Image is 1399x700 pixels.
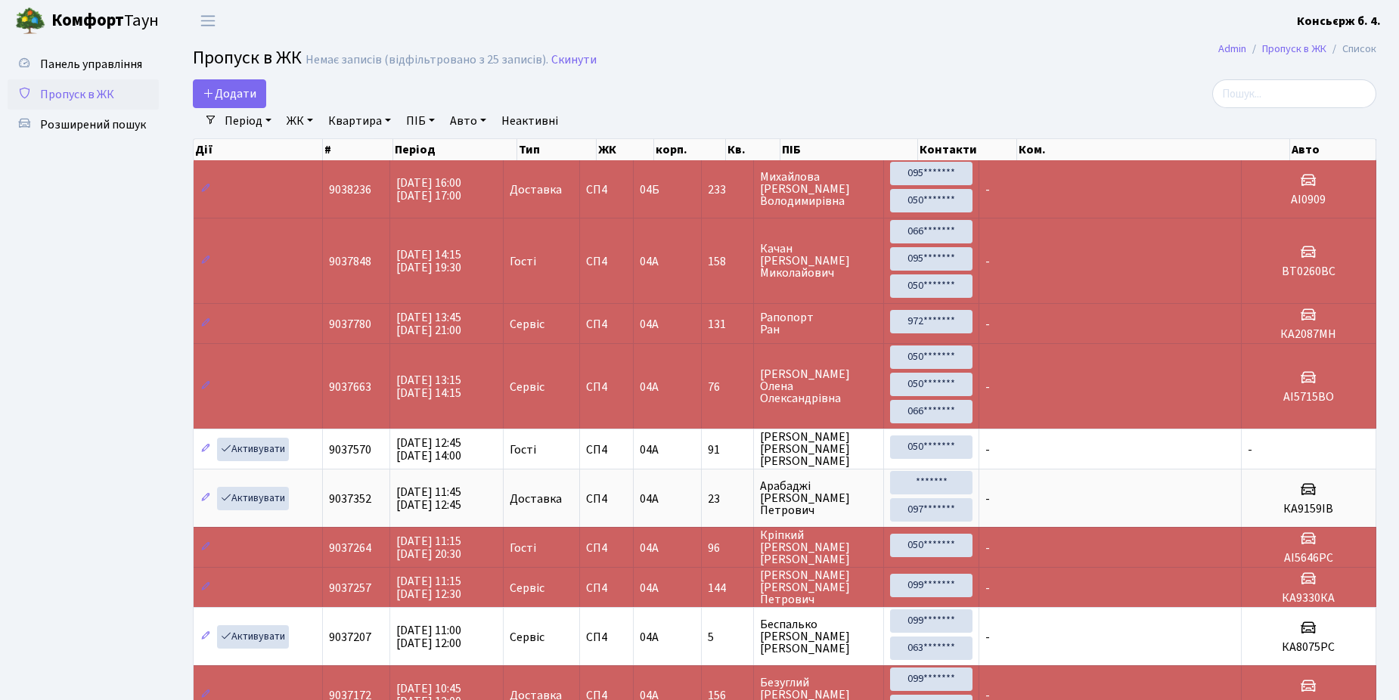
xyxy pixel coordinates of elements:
[203,85,256,102] span: Додати
[15,6,45,36] img: logo.png
[985,491,990,507] span: -
[396,175,461,204] span: [DATE] 16:00 [DATE] 17:00
[586,631,628,643] span: СП4
[597,139,654,160] th: ЖК
[510,582,544,594] span: Сервіс
[217,438,289,461] a: Активувати
[1196,33,1399,65] nav: breadcrumb
[217,625,289,649] a: Активувати
[985,540,990,556] span: -
[551,53,597,67] a: Скинути
[329,181,371,198] span: 9038236
[1326,41,1376,57] li: Список
[396,372,461,401] span: [DATE] 13:15 [DATE] 14:15
[444,108,492,134] a: Авто
[1212,79,1376,108] input: Пошук...
[586,444,628,456] span: СП4
[760,243,877,279] span: Качан [PERSON_NAME] Миколайович
[306,53,548,67] div: Немає записів (відфільтровано з 25 записів).
[517,139,597,160] th: Тип
[393,139,517,160] th: Період
[396,246,461,276] span: [DATE] 14:15 [DATE] 19:30
[760,480,877,516] span: Арабаджі [PERSON_NAME] Петрович
[219,108,278,134] a: Період
[760,368,877,404] span: [PERSON_NAME] Олена Олександрівна
[640,491,659,507] span: 04А
[985,253,990,270] span: -
[780,139,918,160] th: ПІБ
[400,108,441,134] a: ПІБ
[1290,139,1376,160] th: Авто
[1017,139,1290,160] th: Ком.
[640,181,659,198] span: 04Б
[586,493,628,505] span: СП4
[8,110,159,140] a: Розширений пошук
[51,8,124,33] b: Комфорт
[1248,502,1370,516] h5: КА9159ІВ
[985,379,990,395] span: -
[985,580,990,596] span: -
[708,444,747,456] span: 91
[396,573,461,602] span: [DATE] 11:15 [DATE] 12:30
[8,49,159,79] a: Панель управління
[281,108,319,134] a: ЖК
[640,253,659,270] span: 04А
[640,441,659,458] span: 04А
[510,184,562,196] span: Доставка
[640,316,659,333] span: 04А
[329,441,371,458] span: 9037570
[1248,390,1370,404] h5: АІ5715ВО
[760,529,877,565] span: Кріпкий [PERSON_NAME] [PERSON_NAME]
[329,580,371,596] span: 9037257
[708,582,747,594] span: 144
[396,309,461,339] span: [DATE] 13:45 [DATE] 21:00
[193,45,302,71] span: Пропуск в ЖК
[708,318,747,330] span: 131
[1248,551,1370,565] h5: АІ5646РС
[329,491,371,507] span: 9037352
[726,139,780,160] th: Кв.
[586,184,628,196] span: СП4
[985,316,990,333] span: -
[396,533,461,562] span: [DATE] 11:15 [DATE] 20:30
[217,487,289,510] a: Активувати
[329,629,371,646] span: 9037207
[510,444,536,456] span: Гості
[322,108,397,134] a: Квартира
[708,256,747,268] span: 158
[396,484,461,513] span: [DATE] 11:45 [DATE] 12:45
[708,493,747,505] span: 23
[189,8,227,33] button: Переключити навігацію
[8,79,159,110] a: Пропуск в ЖК
[1297,13,1381,29] b: Консьєрж б. 4.
[1248,327,1370,342] h5: КА2087МН
[586,256,628,268] span: СП4
[1218,41,1246,57] a: Admin
[396,435,461,464] span: [DATE] 12:45 [DATE] 14:00
[708,542,747,554] span: 96
[40,86,114,103] span: Пропуск в ЖК
[329,379,371,395] span: 9037663
[918,139,1018,160] th: Контакти
[985,181,990,198] span: -
[510,256,536,268] span: Гості
[510,631,544,643] span: Сервіс
[708,184,747,196] span: 233
[329,540,371,556] span: 9037264
[586,318,628,330] span: СП4
[1297,12,1381,30] a: Консьєрж б. 4.
[760,618,877,655] span: Беспалько [PERSON_NAME] [PERSON_NAME]
[40,116,146,133] span: Розширений пошук
[193,79,266,108] a: Додати
[760,311,877,336] span: Рапопорт Ран
[40,56,142,73] span: Панель управління
[495,108,564,134] a: Неактивні
[510,493,562,505] span: Доставка
[194,139,323,160] th: Дії
[760,569,877,606] span: [PERSON_NAME] [PERSON_NAME] Петрович
[640,540,659,556] span: 04А
[1248,265,1370,279] h5: ВТ0260ВС
[329,253,371,270] span: 9037848
[1248,193,1370,207] h5: АІ0909
[640,629,659,646] span: 04А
